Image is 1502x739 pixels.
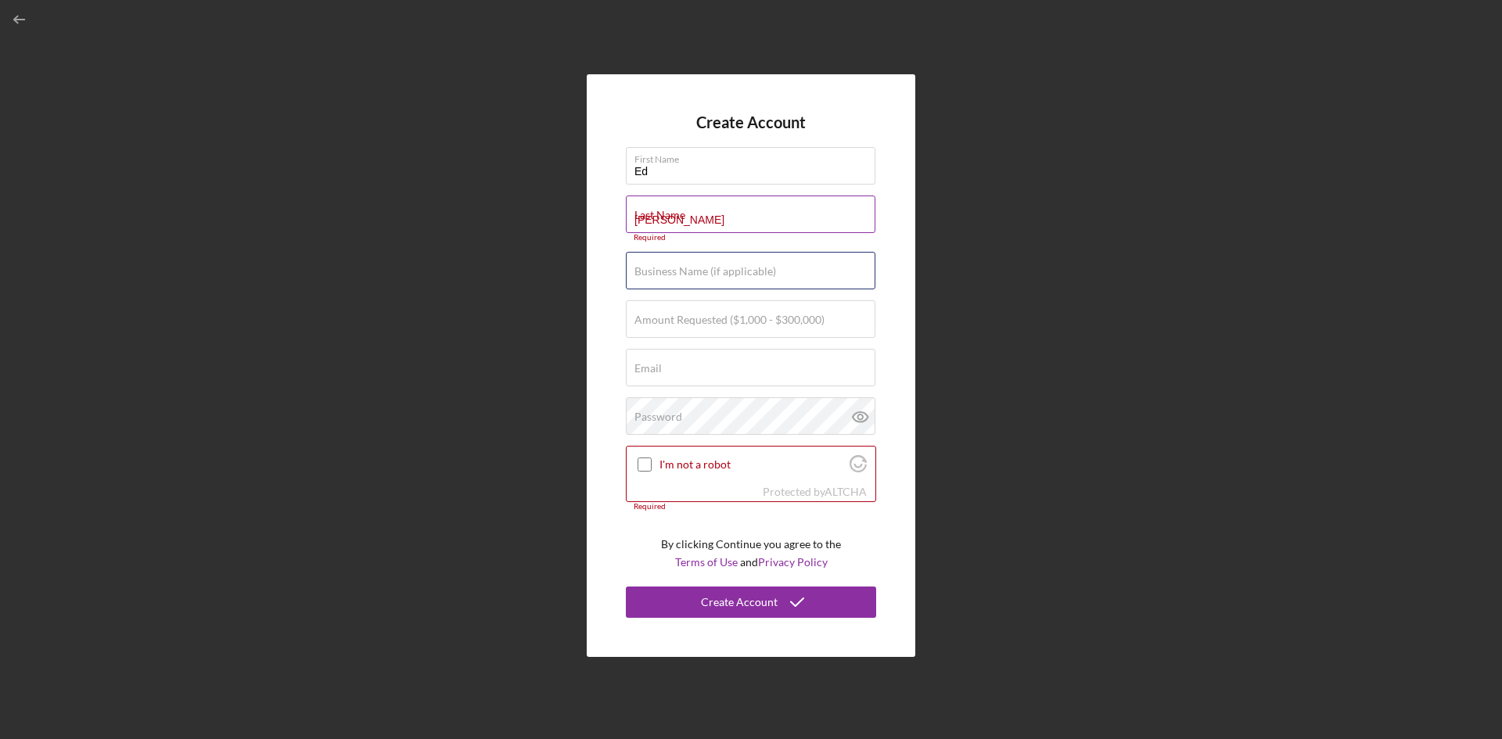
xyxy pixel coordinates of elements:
div: Required [626,233,876,242]
p: By clicking Continue you agree to the and [661,536,841,571]
label: I'm not a robot [659,458,845,471]
div: Protected by [763,486,867,498]
button: Create Account [626,587,876,618]
a: Privacy Policy [758,555,828,569]
label: Password [634,411,682,423]
label: First Name [634,148,875,165]
label: Email [634,362,662,375]
h4: Create Account [696,113,806,131]
a: Terms of Use [675,555,738,569]
a: Visit Altcha.org [850,461,867,475]
label: Business Name (if applicable) [634,265,776,278]
a: Visit Altcha.org [825,485,867,498]
div: Create Account [701,587,778,618]
div: Required [626,502,876,511]
label: Last Name [634,209,685,221]
label: Amount Requested ($1,000 - $300,000) [634,314,825,326]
